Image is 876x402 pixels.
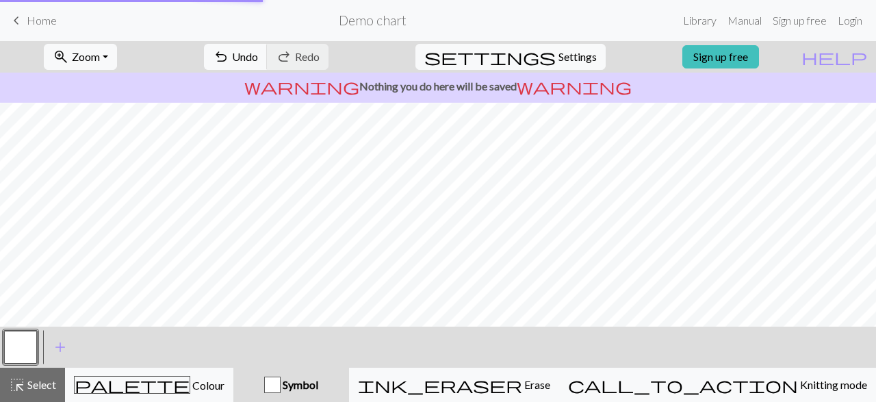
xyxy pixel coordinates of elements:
[53,47,69,66] span: zoom_in
[52,338,68,357] span: add
[204,44,268,70] button: Undo
[281,378,318,391] span: Symbol
[522,378,550,391] span: Erase
[25,378,56,391] span: Select
[8,11,25,30] span: keyboard_arrow_left
[801,47,867,66] span: help
[190,379,224,392] span: Colour
[568,375,798,394] span: call_to_action
[75,375,190,394] span: palette
[832,7,868,34] a: Login
[213,47,229,66] span: undo
[5,78,871,95] p: Nothing you do here will be saved
[678,7,722,34] a: Library
[517,77,632,96] span: warning
[44,44,117,70] button: Zoom
[65,368,233,402] button: Colour
[339,12,407,28] h2: Demo chart
[682,45,759,68] a: Sign up free
[8,9,57,32] a: Home
[424,49,556,65] i: Settings
[798,378,867,391] span: Knitting mode
[233,368,349,402] button: Symbol
[349,368,559,402] button: Erase
[767,7,832,34] a: Sign up free
[9,375,25,394] span: highlight_alt
[558,49,597,65] span: Settings
[559,368,876,402] button: Knitting mode
[424,47,556,66] span: settings
[722,7,767,34] a: Manual
[358,375,522,394] span: ink_eraser
[232,50,258,63] span: Undo
[72,50,100,63] span: Zoom
[27,14,57,27] span: Home
[415,44,606,70] button: SettingsSettings
[244,77,359,96] span: warning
